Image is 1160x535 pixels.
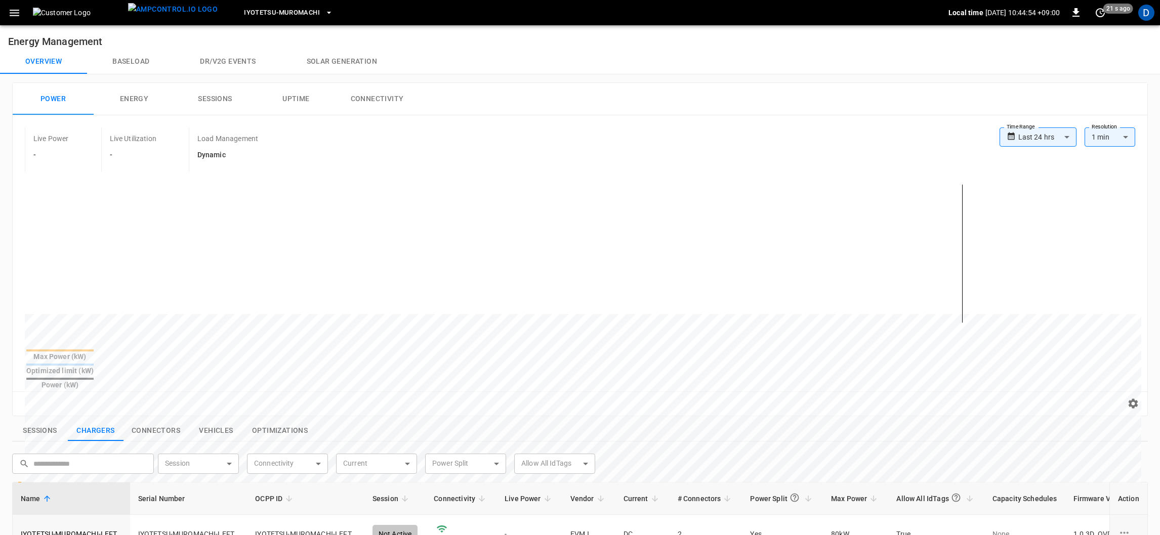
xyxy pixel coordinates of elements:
[1138,5,1154,21] div: profile-icon
[197,150,258,161] h6: Dynamic
[1018,127,1076,147] div: Last 24 hrs
[337,83,418,115] button: Connectivity
[985,8,1060,18] p: [DATE] 10:44:54 +09:00
[244,420,316,441] button: show latest optimizations
[1073,493,1144,505] span: Firmware Version
[68,420,123,441] button: show latest charge points
[624,493,661,505] span: Current
[678,493,734,505] span: # Connectors
[984,482,1065,515] th: Capacity Schedules
[281,50,402,74] button: Solar generation
[1007,123,1035,131] label: Time Range
[12,420,68,441] button: show latest sessions
[831,493,880,505] span: Max Power
[197,133,258,144] p: Load Management
[21,493,54,505] span: Name
[13,83,94,115] button: Power
[896,488,976,508] span: Allow All IdTags
[175,83,256,115] button: Sessions
[110,133,156,144] p: Live Utilization
[33,8,124,18] img: Customer Logo
[110,150,156,161] h6: -
[434,493,488,505] span: Connectivity
[1103,4,1133,14] span: 21 s ago
[750,488,815,508] span: Power Split
[570,493,607,505] span: Vendor
[948,8,983,18] p: Local time
[372,493,411,505] span: Session
[1092,123,1117,131] label: Resolution
[123,420,188,441] button: show latest connectors
[130,482,247,515] th: Serial Number
[94,83,175,115] button: Energy
[255,493,296,505] span: OCPP ID
[33,133,69,144] p: Live Power
[256,83,337,115] button: Uptime
[240,3,337,23] button: Iyotetsu-Muromachi
[175,50,281,74] button: Dr/V2G events
[1085,127,1135,147] div: 1 min
[244,7,320,19] span: Iyotetsu-Muromachi
[33,150,69,161] h6: -
[1092,5,1108,21] button: set refresh interval
[87,50,175,74] button: Baseload
[128,3,218,16] img: ampcontrol.io logo
[505,493,554,505] span: Live Power
[188,420,244,441] button: show latest vehicles
[1109,482,1147,515] th: Action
